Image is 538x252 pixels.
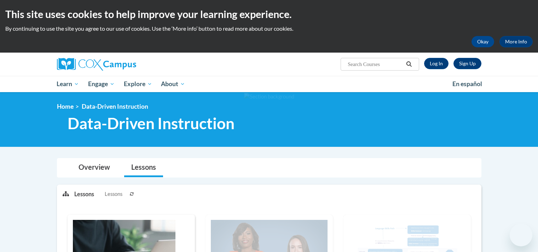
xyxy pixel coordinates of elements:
a: Overview [71,158,117,177]
span: Data-Driven Instruction [82,103,148,110]
a: Register [453,58,481,69]
a: More Info [499,36,533,47]
span: About [161,80,185,88]
h2: This site uses cookies to help improve your learning experience. [5,7,533,21]
span: Learn [57,80,79,88]
a: Cox Campus [57,58,191,71]
span: Engage [88,80,115,88]
a: Log In [424,58,449,69]
a: En español [448,77,487,91]
a: Lessons [124,158,163,177]
input: Search Courses [347,60,404,68]
img: Section background [244,93,294,101]
span: En español [452,80,482,88]
span: Explore [124,80,152,88]
a: Home [57,103,74,110]
a: Learn [52,76,84,92]
span: Lessons [105,190,122,198]
a: Engage [83,76,119,92]
img: Cox Campus [57,58,136,71]
a: About [156,76,190,92]
span: Data-Driven Instruction [68,114,235,133]
p: Lessons [74,190,94,198]
iframe: Button to launch messaging window [510,224,532,246]
button: Search [404,60,414,68]
button: Okay [472,36,494,47]
a: Explore [119,76,157,92]
p: By continuing to use the site you agree to our use of cookies. Use the ‘More info’ button to read... [5,25,533,32]
div: Main menu [46,76,492,92]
